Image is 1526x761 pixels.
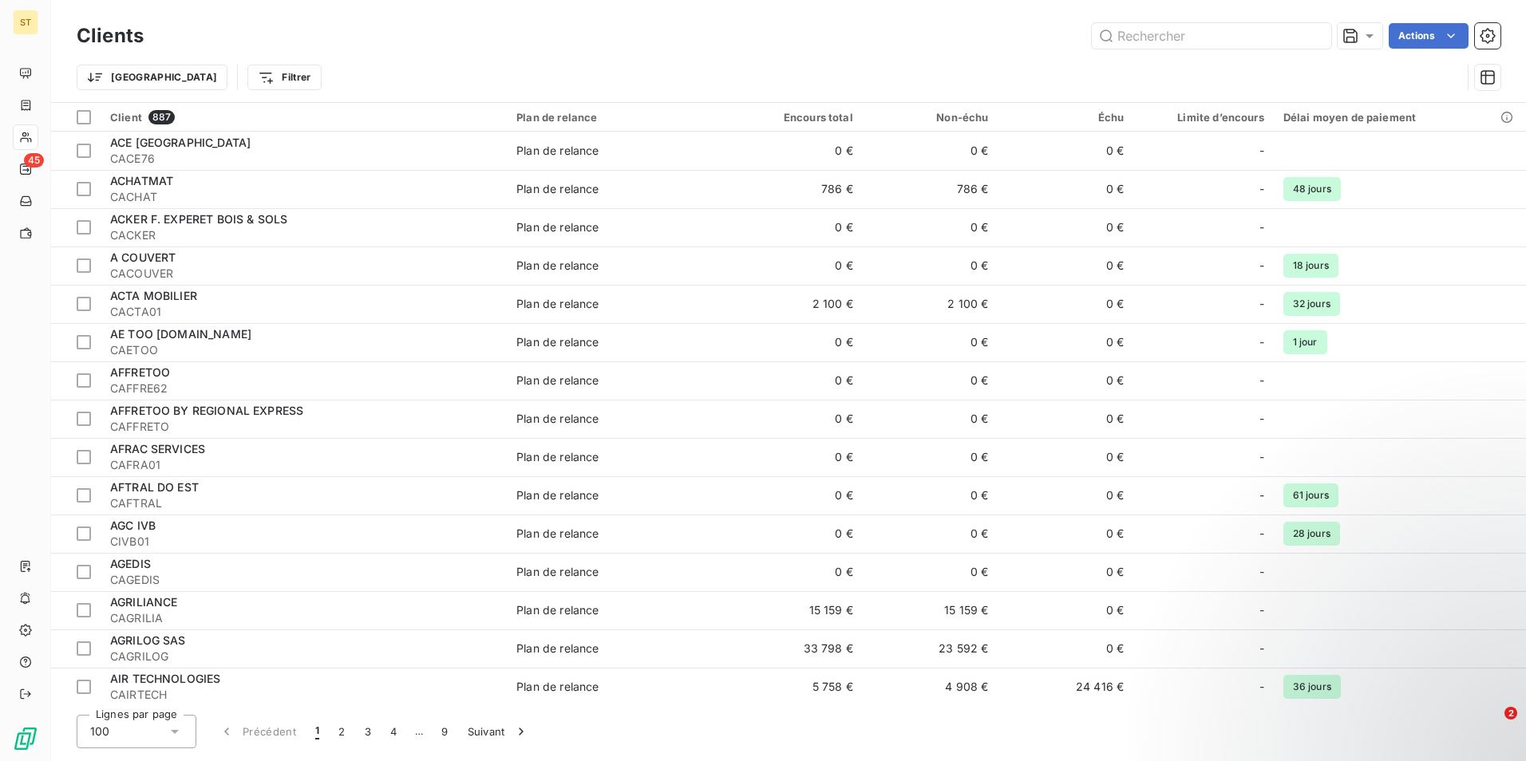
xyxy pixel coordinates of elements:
span: 48 jours [1283,177,1341,201]
td: 0 € [998,246,1133,285]
span: CAIRTECH [110,687,497,703]
td: 24 416 € [998,668,1133,706]
td: 0 € [727,553,863,591]
span: CAGEDIS [110,572,497,588]
span: - [1259,334,1264,350]
span: 61 jours [1283,483,1338,507]
div: Plan de relance [516,219,599,235]
td: 0 € [727,246,863,285]
span: A COUVERT [110,250,176,264]
td: 0 € [863,476,998,515]
span: 45 [24,153,44,168]
span: ACHATMAT [110,174,173,187]
td: 0 € [863,361,998,400]
td: 0 € [863,515,998,553]
td: 0 € [998,170,1133,208]
td: 15 159 € [727,591,863,629]
span: - [1259,526,1264,542]
td: 0 € [998,323,1133,361]
td: 0 € [998,438,1133,476]
div: Plan de relance [516,526,599,542]
span: - [1259,258,1264,274]
div: Échu [1007,111,1124,124]
span: - [1259,411,1264,427]
div: Plan de relance [516,111,718,124]
div: ST [13,10,38,35]
td: 4 908 € [863,668,998,706]
button: 3 [355,715,381,748]
td: 0 € [998,629,1133,668]
input: Rechercher [1092,23,1331,49]
span: - [1259,143,1264,159]
span: ACTA MOBILIER [110,289,197,302]
span: AE TOO [DOMAIN_NAME] [110,327,251,341]
td: 15 159 € [863,591,998,629]
span: AGEDIS [110,557,151,570]
span: 32 jours [1283,292,1340,316]
span: AFTRAL DO EST [110,480,199,494]
span: 28 jours [1283,522,1340,546]
span: CACOUVER [110,266,497,282]
span: 1 [315,724,319,739]
td: 2 100 € [863,285,998,323]
img: Logo LeanPay [13,726,38,751]
span: AGC IVB [110,519,156,532]
div: Plan de relance [516,181,599,197]
div: Plan de relance [516,296,599,312]
h3: Clients [77,22,144,50]
span: 2 [1504,707,1517,720]
span: CAETOO [110,342,497,358]
span: AGRILIANCE [110,595,178,609]
button: 9 [432,715,457,748]
span: AFFRETOO [110,365,170,379]
div: Plan de relance [516,679,599,695]
td: 0 € [727,361,863,400]
div: Plan de relance [516,449,599,465]
div: Plan de relance [516,334,599,350]
span: CACHAT [110,189,497,205]
button: Précédent [209,715,306,748]
td: 0 € [727,476,863,515]
span: - [1259,181,1264,197]
span: CAFRA01 [110,457,497,473]
td: 2 100 € [727,285,863,323]
td: 0 € [727,438,863,476]
span: CAFFRE62 [110,380,497,396]
td: 0 € [998,591,1133,629]
td: 0 € [863,323,998,361]
div: Limite d’encours [1143,111,1264,124]
span: - [1259,219,1264,235]
div: Plan de relance [516,564,599,580]
span: Client [110,111,142,124]
span: - [1259,373,1264,388]
td: 0 € [863,132,998,170]
td: 0 € [727,132,863,170]
span: CAGRILOG [110,649,497,664]
button: Suivant [458,715,539,748]
td: 0 € [863,553,998,591]
td: 0 € [727,208,863,246]
div: Plan de relance [516,602,599,618]
span: - [1259,487,1264,503]
td: 0 € [998,361,1133,400]
td: 0 € [998,285,1133,323]
span: CAFTRAL [110,495,497,511]
span: - [1259,296,1264,312]
div: Plan de relance [516,258,599,274]
div: Non-échu [872,111,989,124]
td: 0 € [863,208,998,246]
span: … [406,719,432,744]
span: CACE76 [110,151,497,167]
span: CIVB01 [110,534,497,550]
div: Plan de relance [516,411,599,427]
button: 2 [329,715,354,748]
span: - [1259,602,1264,618]
td: 33 798 € [727,629,863,668]
span: AGRILOG SAS [110,633,186,647]
td: 0 € [998,132,1133,170]
td: 0 € [727,515,863,553]
span: AFRAC SERVICES [110,442,205,455]
button: Filtrer [247,65,321,90]
span: ACE [GEOGRAPHIC_DATA] [110,136,251,149]
td: 23 592 € [863,629,998,668]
